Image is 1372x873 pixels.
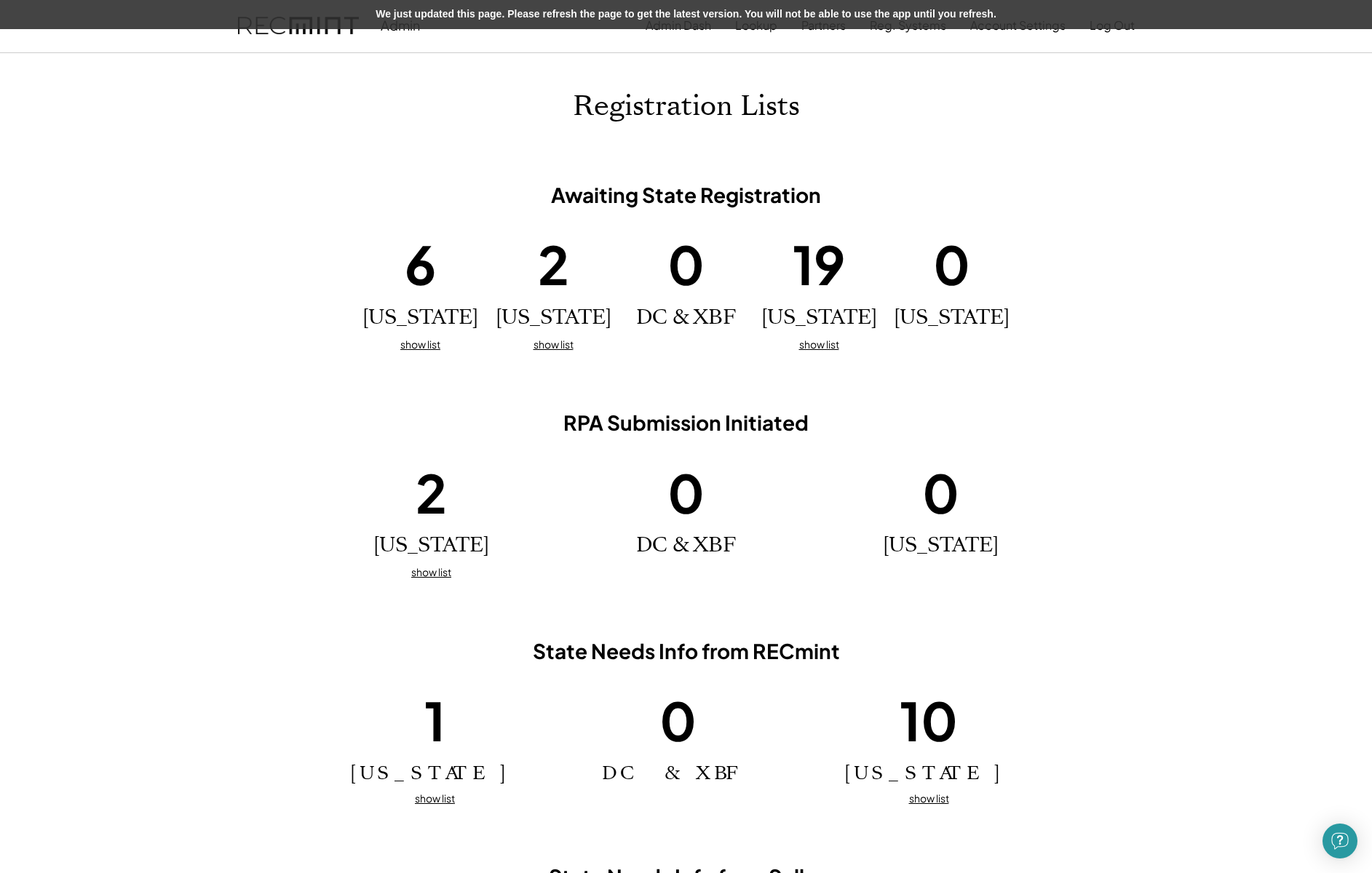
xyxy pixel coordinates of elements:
[538,230,569,298] h1: 2
[922,458,959,527] h1: 0
[793,230,845,298] h1: 19
[883,533,999,558] h2: [US_STATE]
[415,792,455,805] u: show list
[900,686,958,754] h1: 10
[761,306,877,330] h2: [US_STATE]
[799,338,839,351] u: show list
[844,762,1014,784] h2: [US_STATE]
[416,458,447,527] h1: 2
[359,410,1014,436] h3: RPA Submission Initiated
[400,338,440,351] u: show list
[636,533,736,558] h2: DC & XBF
[362,306,478,330] h2: [US_STATE]
[405,230,436,298] h1: 6
[359,638,1014,664] h3: State Needs Info from RECmint
[359,182,1014,208] h3: Awaiting State Registration
[909,792,949,805] u: show list
[602,762,753,784] h2: DC & XBF
[373,533,489,558] h2: [US_STATE]
[659,686,697,754] h1: 0
[411,565,451,578] u: show list
[496,306,611,330] h2: [US_STATE]
[1323,824,1357,858] div: Open Intercom Messenger
[534,338,574,351] u: show list
[667,458,705,527] h1: 0
[424,686,445,754] h1: 1
[933,230,970,298] h1: 0
[636,306,736,330] h2: DC & XBF
[667,230,705,298] h1: 0
[573,89,800,124] h1: Registration Lists
[894,306,1010,330] h2: [US_STATE]
[350,762,520,784] h2: [US_STATE]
